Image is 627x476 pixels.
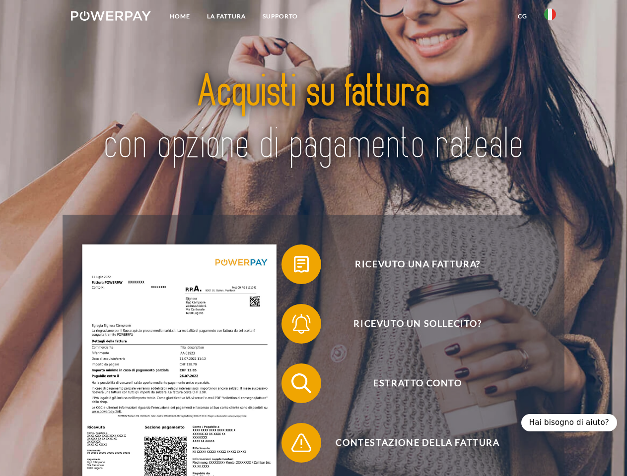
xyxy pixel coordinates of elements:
span: Ricevuto una fattura? [296,244,539,284]
a: LA FATTURA [199,7,254,25]
img: qb_bill.svg [289,252,314,277]
div: Hai bisogno di aiuto? [521,414,617,431]
button: Ricevuto un sollecito? [281,304,540,344]
span: Ricevuto un sollecito? [296,304,539,344]
img: qb_bell.svg [289,311,314,336]
a: Home [161,7,199,25]
button: Ricevuto una fattura? [281,244,540,284]
img: title-powerpay_it.svg [95,48,532,190]
img: it [544,8,556,20]
button: Estratto conto [281,363,540,403]
button: Contestazione della fattura [281,423,540,463]
a: Supporto [254,7,306,25]
a: CG [509,7,536,25]
span: Contestazione della fattura [296,423,539,463]
img: qb_warning.svg [289,430,314,455]
span: Estratto conto [296,363,539,403]
img: qb_search.svg [289,371,314,396]
img: logo-powerpay-white.svg [71,11,151,21]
